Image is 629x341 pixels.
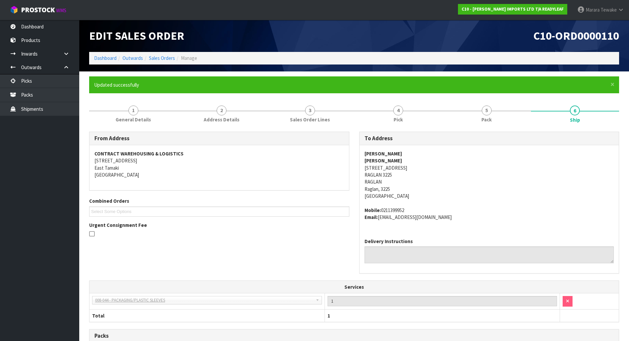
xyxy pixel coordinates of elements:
[290,116,330,123] span: Sales Order Lines
[328,313,330,319] span: 1
[56,7,66,14] small: WMS
[217,106,227,115] span: 2
[94,135,344,142] h3: From Address
[94,82,139,88] span: Updated successfully
[462,6,564,12] strong: C10 - [PERSON_NAME] IMPORTS LTD T/A READYLEAF
[365,135,614,142] h3: To Address
[94,150,344,179] address: [STREET_ADDRESS] East Tamaki [GEOGRAPHIC_DATA]
[204,116,239,123] span: Address Details
[94,333,614,339] h3: Packs
[89,29,184,43] span: Edit Sales Order
[458,4,567,15] a: C10 - [PERSON_NAME] IMPORTS LTD T/A READYLEAF
[365,214,378,220] strong: email
[570,116,580,123] span: Ship
[394,116,403,123] span: Pick
[10,6,18,14] img: cube-alt.png
[116,116,151,123] span: General Details
[122,55,143,61] a: Outwards
[365,157,402,164] strong: [PERSON_NAME]
[481,116,492,123] span: Pack
[128,106,138,115] span: 1
[365,207,381,213] strong: mobile
[482,106,492,115] span: 5
[365,207,614,221] address: 0211399952 [EMAIL_ADDRESS][DOMAIN_NAME]
[89,222,147,229] label: Urgent Consignment Fee
[586,7,600,13] span: Marara
[611,80,614,89] span: ×
[89,309,325,322] th: Total
[601,7,617,13] span: Tewake
[365,238,413,245] label: Delivery Instructions
[570,106,580,115] span: 6
[365,150,402,157] strong: [PERSON_NAME]
[305,106,315,115] span: 3
[393,106,403,115] span: 4
[149,55,175,61] a: Sales Orders
[94,150,184,157] strong: CONTRACT WAREHOUSING & LOGISTICS
[181,55,197,61] span: Manage
[94,55,117,61] a: Dashboard
[21,6,55,14] span: ProStock
[95,296,313,304] span: 008-044 - PACKAGING/PLASTIC SLEEVES
[89,197,129,204] label: Combined Orders
[533,29,619,43] span: C10-ORD0000110
[89,281,619,293] th: Services
[365,150,614,200] address: [STREET_ADDRESS] RAGLAN 3225 RAGLAN Raglan, 3225 [GEOGRAPHIC_DATA]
